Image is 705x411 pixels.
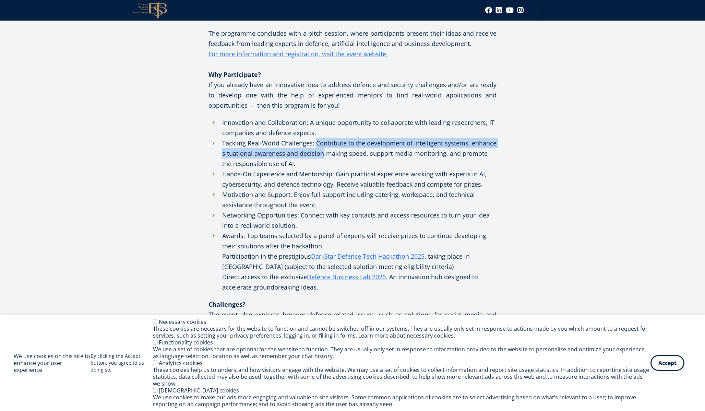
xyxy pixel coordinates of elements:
[506,7,514,14] a: Youtube
[208,210,497,231] li: Networking Opportunities: Connect with key contacts and access resources to turn your idea into a...
[208,80,497,110] p: If you already have an innovative idea to address defence and security challenges and/or are read...
[159,339,213,346] label: Functionality cookies
[495,7,502,14] a: Linkedin
[208,49,388,59] a: For more information and registration, visit the event website.
[153,325,650,339] div: These cookies are necessary for the website to function and cannot be switched off in our systems...
[208,231,497,292] li: Awards: Top teams selected by a panel of experts will receive prizes to continue developing their...
[208,117,497,138] li: Innovation and Collaboration: A unique opportunity to collaborate with leading researchers, IT co...
[153,394,650,408] div: We use cookies to make our ads more engaging and valuable to site visitors. Some common applicati...
[91,353,153,373] p: By clicking the Accept button, you agree to us doing so.
[311,251,425,261] a: DarkStar Defence Tech Hackathon 2025
[208,309,497,351] p: The event also explores broader defence-related issues, such as solutions for social media and me...
[153,366,650,387] div: These cookies help us to understand how visitors engage with the website. We may use a set of coo...
[208,138,497,169] li: Tackling Real-World Challenges: Contribute to the development of intelligent systems, enhance sit...
[159,318,206,326] label: Necessary cookies
[307,272,386,282] a: Defence Business Lab 2026
[517,7,524,14] a: Instagram
[159,359,203,367] label: Analytics cookies
[208,300,246,308] strong: Challenges?
[14,353,91,373] h2: We use cookies on this site to enhance your user experience
[485,7,492,14] a: Facebook
[650,355,684,371] button: Accept
[208,169,497,189] li: Hands-On Experience and Mentorship: Gain practical experience working with experts in AI, cyberse...
[208,28,497,49] p: The programme concludes with a pitch session, where participants present their ideas and receive ...
[153,346,650,360] div: We use a set of cookies that are optional for the website to function. They are usually only set ...
[159,387,239,394] label: [DEMOGRAPHIC_DATA] cookies
[208,189,497,210] li: Motivation and Support: Enjoy full support including catering, workspace, and technical assistanc...
[208,70,261,79] strong: Why Participate?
